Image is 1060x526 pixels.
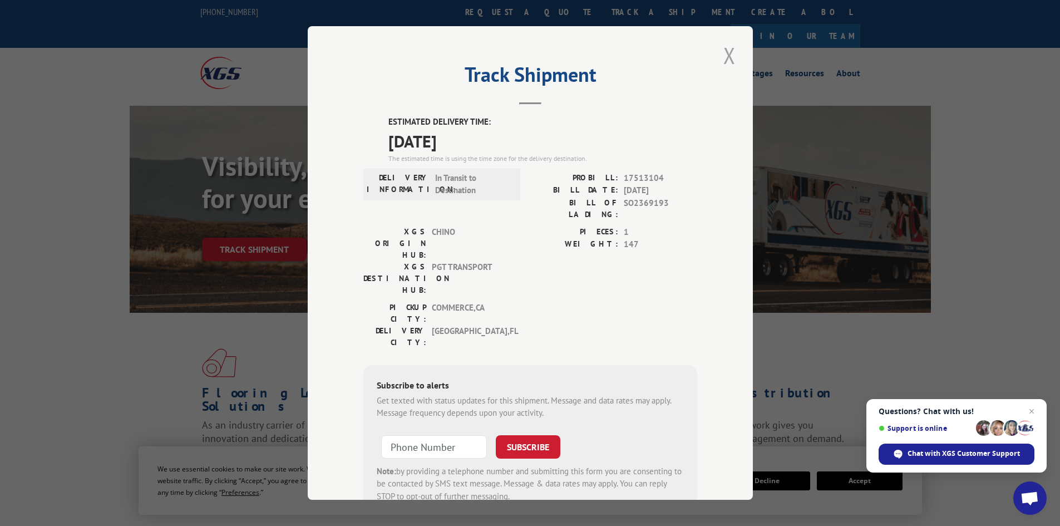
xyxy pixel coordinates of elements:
[530,184,618,197] label: BILL DATE:
[879,444,1034,465] span: Chat with XGS Customer Support
[377,395,684,420] div: Get texted with status updates for this shipment. Message and data rates may apply. Message frequ...
[432,261,507,296] span: PGT TRANSPORT
[388,129,697,154] span: [DATE]
[624,172,697,185] span: 17513104
[381,435,487,459] input: Phone Number
[363,226,426,261] label: XGS ORIGIN HUB:
[363,261,426,296] label: XGS DESTINATION HUB:
[530,238,618,251] label: WEIGHT:
[624,226,697,239] span: 1
[432,325,507,348] span: [GEOGRAPHIC_DATA] , FL
[435,172,510,197] span: In Transit to Destination
[530,172,618,185] label: PROBILL:
[432,302,507,325] span: COMMERCE , CA
[377,378,684,395] div: Subscribe to alerts
[388,154,697,164] div: The estimated time is using the time zone for the delivery destination.
[377,465,684,503] div: by providing a telephone number and submitting this form you are consenting to be contacted by SM...
[388,116,697,129] label: ESTIMATED DELIVERY TIME:
[363,67,697,88] h2: Track Shipment
[363,302,426,325] label: PICKUP CITY:
[530,226,618,239] label: PIECES:
[908,449,1020,459] span: Chat with XGS Customer Support
[363,325,426,348] label: DELIVERY CITY:
[879,407,1034,416] span: Questions? Chat with us!
[624,184,697,197] span: [DATE]
[720,40,739,71] button: Close modal
[530,197,618,220] label: BILL OF LADING:
[377,466,396,476] strong: Note:
[624,197,697,220] span: SO2369193
[367,172,430,197] label: DELIVERY INFORMATION:
[879,424,972,432] span: Support is online
[1013,481,1047,515] a: Open chat
[432,226,507,261] span: CHINO
[496,435,560,459] button: SUBSCRIBE
[624,238,697,251] span: 147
